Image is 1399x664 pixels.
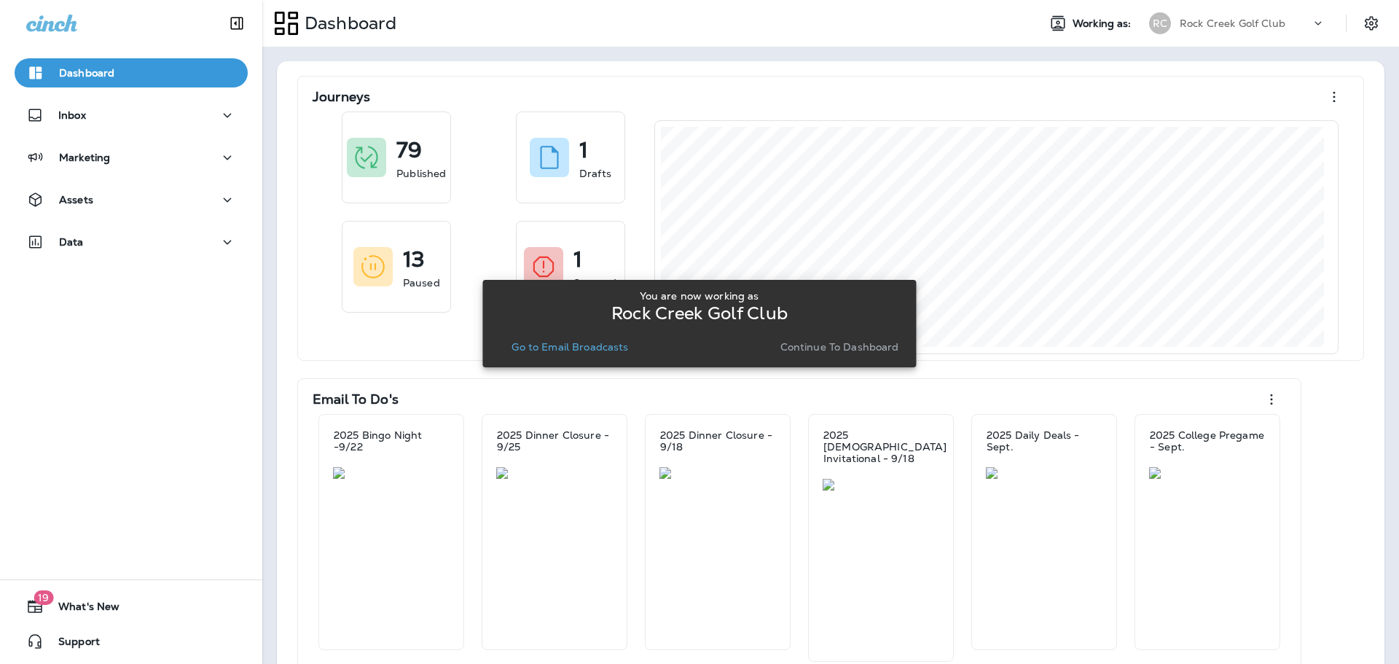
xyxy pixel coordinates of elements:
[1073,17,1135,30] span: Working as:
[333,467,450,479] img: 837e2860-4908-4d91-8cda-668bc5b908c0.jpg
[640,290,759,302] p: You are now working as
[1149,12,1171,34] div: RC
[59,194,93,206] p: Assets
[15,592,248,621] button: 19What's New
[987,429,1102,453] p: 2025 Daily Deals - Sept.
[403,276,440,290] p: Paused
[313,90,370,104] p: Journeys
[780,341,899,353] p: Continue to Dashboard
[775,337,905,357] button: Continue to Dashboard
[986,467,1102,479] img: dbc0ef1d-b3b2-408d-be7a-e28045664736.jpg
[299,12,396,34] p: Dashboard
[59,67,114,79] p: Dashboard
[1180,17,1285,29] p: Rock Creek Golf Club
[59,152,110,163] p: Marketing
[34,590,53,605] span: 19
[396,166,446,181] p: Published
[58,109,86,121] p: Inbox
[512,341,628,353] p: Go to Email Broadcasts
[1149,467,1266,479] img: f53fb4bc-d88c-469a-a530-a72dd6c81e0c.jpg
[15,101,248,130] button: Inbox
[59,236,84,248] p: Data
[1358,10,1384,36] button: Settings
[1150,429,1265,453] p: 2025 College Pregame - Sept.
[44,636,100,653] span: Support
[611,308,788,319] p: Rock Creek Golf Club
[15,227,248,257] button: Data
[15,185,248,214] button: Assets
[403,252,425,267] p: 13
[313,392,399,407] p: Email To Do's
[396,143,422,157] p: 79
[15,627,248,656] button: Support
[44,601,119,618] span: What's New
[15,58,248,87] button: Dashboard
[15,143,248,172] button: Marketing
[506,337,634,357] button: Go to Email Broadcasts
[216,9,257,38] button: Collapse Sidebar
[334,429,449,453] p: 2025 Bingo Night -9/22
